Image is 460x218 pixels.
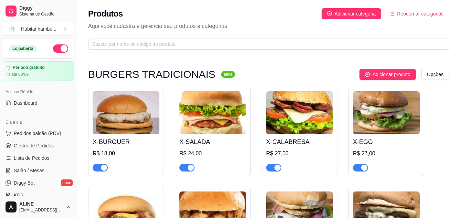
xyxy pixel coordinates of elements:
[266,91,333,134] img: product-image
[19,201,63,207] span: ALINE
[14,192,24,199] span: KDS
[93,149,159,158] div: R$ 18,00
[353,149,420,158] div: R$ 27,00
[93,91,159,134] img: product-image
[3,128,74,139] button: Pedidos balcão (PDV)
[88,8,123,19] h2: Produtos
[389,11,394,16] span: ordered-list
[19,11,71,17] span: Sistema de Gestão
[11,72,29,77] article: até 03/09
[266,149,333,158] div: R$ 27,00
[19,5,71,11] span: Diggy
[3,97,74,108] a: Dashboard
[14,155,50,162] span: Lista de Pedidos
[221,71,235,78] sup: ativa
[359,69,416,80] button: Adicionar produto
[179,91,246,134] img: product-image
[88,70,216,79] h3: BURGERS TRADICIONAIS
[266,137,333,147] h4: X-CALABRESA
[21,25,56,32] div: Habitat hambu ...
[9,45,37,52] div: Loja aberta
[92,40,439,48] input: Buscar por nome ou código do produto
[335,10,376,18] span: Adicionar categoria
[179,149,246,158] div: R$ 24,00
[421,69,449,80] button: Opções
[3,117,74,128] div: Dia a dia
[3,3,74,19] a: DiggySistema de Gestão
[14,130,61,137] span: Pedidos balcão (PDV)
[3,86,74,97] div: Acesso Rápido
[93,137,159,147] h4: X-BURGUER
[3,22,74,36] button: Select a team
[384,8,449,19] button: Reodernar categorias
[9,25,15,32] span: H
[14,167,44,174] span: Salão / Mesas
[14,142,54,149] span: Gestor de Pedidos
[14,179,35,186] span: Diggy Bot
[13,65,45,70] article: Período gratuito
[3,177,74,188] a: Diggy Botnovo
[327,11,332,16] span: plus-circle
[14,100,38,106] span: Dashboard
[353,137,420,147] h4: X-EGG
[3,165,74,176] a: Salão / Mesas
[19,207,63,213] span: [EMAIL_ADDRESS][DOMAIN_NAME]
[353,91,420,134] img: product-image
[322,8,381,19] button: Adicionar categoria
[88,22,449,30] p: Aqui você cadastra e gerencia seu produtos e categorias
[3,199,74,215] button: ALINE[EMAIL_ADDRESS][DOMAIN_NAME]
[3,153,74,164] a: Lista de Pedidos
[3,61,74,81] a: Período gratuitoaté 03/09
[3,140,74,151] a: Gestor de Pedidos
[365,72,370,77] span: plus-circle
[373,71,410,78] span: Adicionar produto
[427,71,443,78] span: Opções
[397,10,443,18] span: Reodernar categorias
[179,137,246,147] h4: X-SALADA
[3,190,74,201] a: KDS
[53,44,68,53] button: Alterar Status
